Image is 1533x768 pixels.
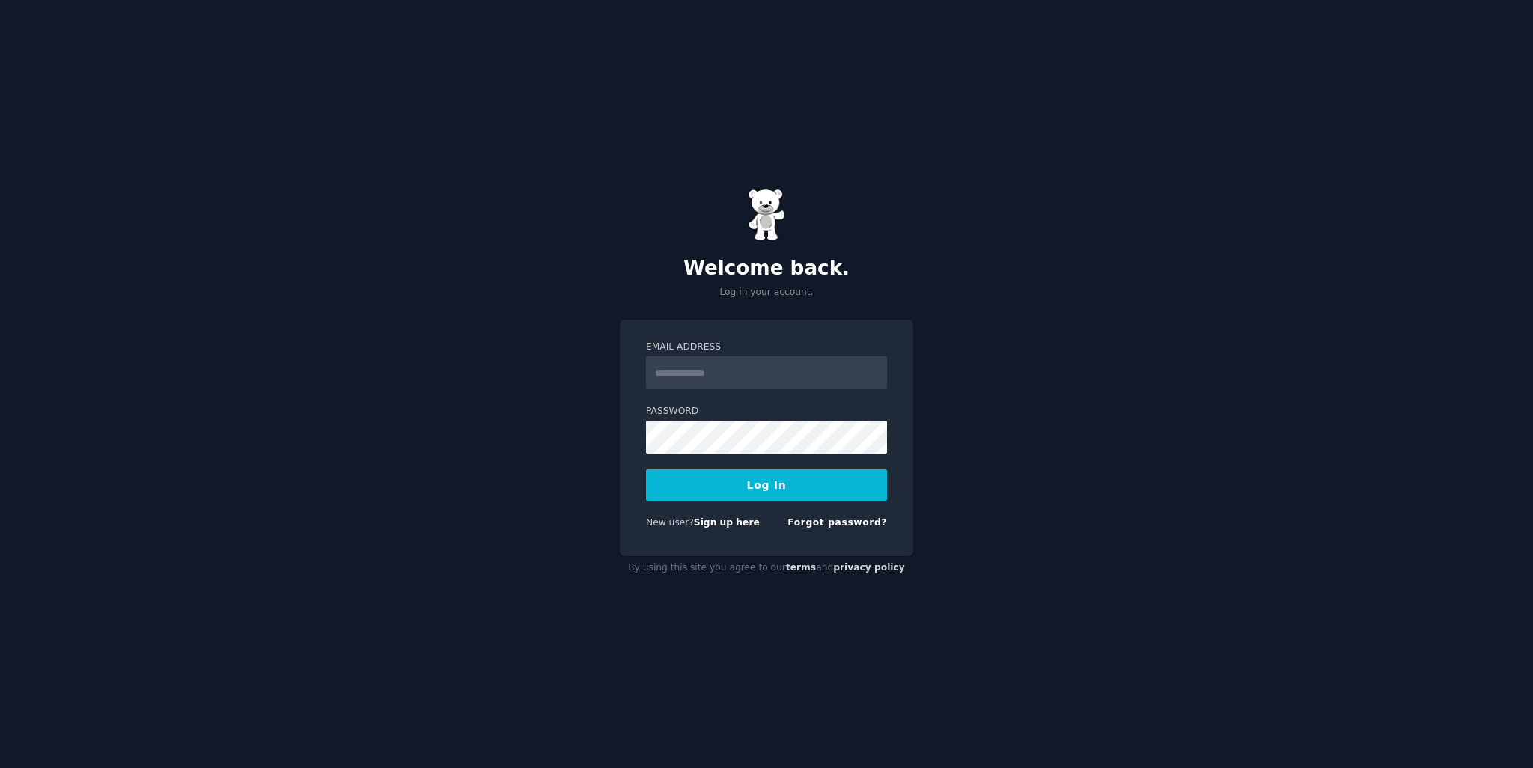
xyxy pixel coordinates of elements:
button: Log In [646,469,887,501]
img: Gummy Bear [748,189,785,241]
a: privacy policy [833,562,905,573]
label: Email Address [646,341,887,354]
span: New user? [646,517,694,528]
a: terms [786,562,816,573]
label: Password [646,405,887,418]
div: By using this site you agree to our and [620,556,913,580]
h2: Welcome back. [620,257,913,281]
a: Forgot password? [787,517,887,528]
p: Log in your account. [620,286,913,299]
a: Sign up here [694,517,760,528]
